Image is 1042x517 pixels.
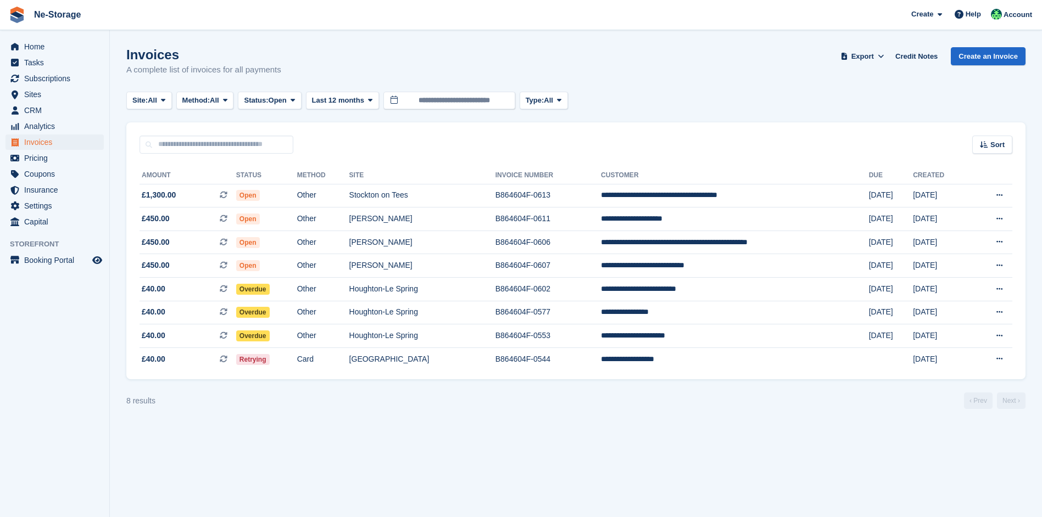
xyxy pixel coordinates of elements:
span: Open [269,95,287,106]
span: £450.00 [142,237,170,248]
span: Sites [24,87,90,102]
span: All [544,95,553,106]
td: Other [297,207,349,231]
span: Site: [132,95,148,106]
td: [DATE] [913,347,970,370]
th: Status [236,167,297,184]
td: [DATE] [869,324,913,348]
span: £450.00 [142,213,170,224]
span: Last 12 months [312,95,364,106]
span: Open [236,237,260,248]
th: Amount [140,167,236,184]
a: menu [5,39,104,54]
td: [DATE] [913,324,970,348]
td: Stockton on Tees [349,184,495,207]
span: Pricing [24,150,90,166]
span: Subscriptions [24,71,90,86]
a: menu [5,55,104,70]
a: Ne-Storage [30,5,85,24]
span: £40.00 [142,306,165,318]
button: Type: All [520,92,568,110]
span: Tasks [24,55,90,70]
span: CRM [24,103,90,118]
th: Customer [601,167,869,184]
a: menu [5,150,104,166]
a: menu [5,182,104,198]
td: B864604F-0577 [495,301,601,324]
td: Other [297,231,349,254]
td: [DATE] [869,207,913,231]
button: Method: All [176,92,234,110]
td: [DATE] [869,278,913,301]
span: £40.00 [142,353,165,365]
img: Jay Johal [991,9,1002,20]
span: £1,300.00 [142,189,176,201]
td: Other [297,324,349,348]
span: Overdue [236,284,270,295]
td: [DATE] [869,231,913,254]
span: Open [236,213,260,224]
td: B864604F-0602 [495,278,601,301]
td: [DATE] [913,184,970,207]
th: Invoice Number [495,167,601,184]
td: Houghton-Le Spring [349,301,495,324]
span: Open [236,190,260,201]
span: Analytics [24,119,90,134]
td: Other [297,184,349,207]
td: Other [297,254,349,278]
span: Storefront [10,239,109,250]
td: [DATE] [869,301,913,324]
a: Next [997,392,1026,409]
td: B864604F-0544 [495,347,601,370]
span: Status: [244,95,268,106]
td: [PERSON_NAME] [349,254,495,278]
td: Houghton-Le Spring [349,278,495,301]
a: menu [5,214,104,229]
span: Create [911,9,933,20]
span: Overdue [236,307,270,318]
span: £40.00 [142,330,165,341]
a: menu [5,166,104,182]
td: B864604F-0611 [495,207,601,231]
td: B864604F-0606 [495,231,601,254]
a: Credit Notes [891,47,942,65]
a: Preview store [91,254,104,267]
button: Status: Open [238,92,301,110]
span: Overdue [236,330,270,341]
span: £450.00 [142,260,170,271]
td: Other [297,278,349,301]
td: [DATE] [913,301,970,324]
span: Capital [24,214,90,229]
th: Method [297,167,349,184]
td: Houghton-Le Spring [349,324,495,348]
span: Account [1004,9,1032,20]
td: Other [297,301,349,324]
a: menu [5,103,104,118]
span: Coupons [24,166,90,182]
span: All [210,95,219,106]
td: [PERSON_NAME] [349,231,495,254]
a: menu [5,198,104,213]
td: B864604F-0553 [495,324,601,348]
span: £40.00 [142,283,165,295]
td: [PERSON_NAME] [349,207,495,231]
td: [DATE] [913,207,970,231]
th: Created [913,167,970,184]
span: Help [966,9,981,20]
a: menu [5,252,104,268]
td: [DATE] [913,254,970,278]
span: Insurance [24,182,90,198]
td: [DATE] [913,278,970,301]
h1: Invoices [126,47,281,62]
td: [DATE] [913,231,970,254]
div: 8 results [126,395,155,407]
p: A complete list of invoices for all payments [126,64,281,76]
span: Retrying [236,354,270,365]
span: All [148,95,157,106]
span: Invoices [24,134,90,150]
th: Site [349,167,495,184]
span: Settings [24,198,90,213]
span: Booking Portal [24,252,90,268]
button: Export [838,47,887,65]
span: Open [236,260,260,271]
